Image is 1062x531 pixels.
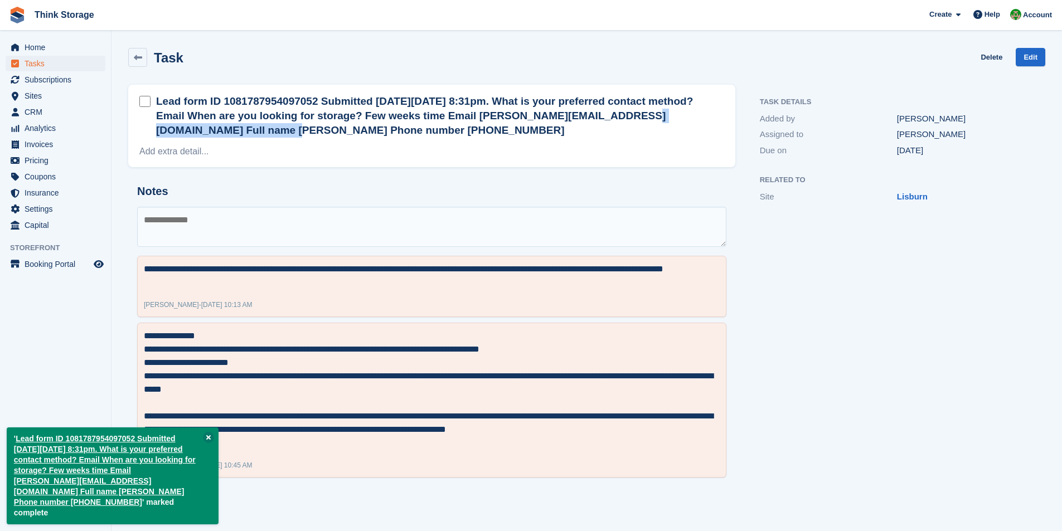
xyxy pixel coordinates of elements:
a: menu [6,72,105,87]
span: Analytics [25,120,91,136]
a: menu [6,201,105,217]
span: [PERSON_NAME] [144,301,199,309]
img: Sarah Mackie [1010,9,1021,20]
h2: Lead form ID 1081787954097052 Submitted [DATE][DATE] 8:31pm. What is your preferred contact metho... [156,94,724,138]
div: [PERSON_NAME] [897,113,1034,125]
div: [DATE] [897,144,1034,157]
div: - [144,300,253,310]
span: Booking Portal [25,256,91,272]
a: Add extra detail... [139,147,209,156]
span: Capital [25,217,91,233]
div: Assigned to [760,128,897,141]
img: stora-icon-8386f47178a22dfd0bd8f6a31ec36ba5ce8667c1dd55bd0f319d3a0aa187defe.svg [9,7,26,23]
span: CRM [25,104,91,120]
span: Account [1023,9,1052,21]
div: [PERSON_NAME] [897,128,1034,141]
a: menu [6,185,105,201]
a: menu [6,56,105,71]
a: Think Storage [30,6,99,24]
span: Tasks [25,56,91,71]
a: menu [6,256,105,272]
span: Subscriptions [25,72,91,87]
span: Coupons [25,169,91,184]
a: menu [6,40,105,55]
span: Settings [25,201,91,217]
a: menu [6,104,105,120]
a: menu [6,137,105,152]
span: [DATE] 10:45 AM [201,461,253,469]
a: menu [6,217,105,233]
a: Lisburn [897,192,928,201]
span: Pricing [25,153,91,168]
div: Site [760,191,897,203]
a: Lead form ID 1081787954097052 Submitted [DATE][DATE] 8:31pm. What is your preferred contact metho... [14,434,196,506]
a: menu [6,169,105,184]
a: menu [6,88,105,104]
div: Added by [760,113,897,125]
a: Edit [1016,48,1045,66]
div: Due on [760,144,897,157]
h2: Related to [760,176,1034,184]
a: Delete [981,48,1002,66]
span: Sites [25,88,91,104]
span: Invoices [25,137,91,152]
span: Help [985,9,1000,20]
a: Preview store [92,257,105,271]
h2: Task Details [760,98,1034,106]
p: ' ' marked complete [7,427,219,524]
a: menu [6,153,105,168]
a: menu [6,120,105,136]
h2: Task [154,50,183,65]
span: Storefront [10,242,111,254]
span: [DATE] 10:13 AM [201,301,253,309]
span: Insurance [25,185,91,201]
span: Create [929,9,952,20]
h2: Notes [137,185,726,198]
span: Home [25,40,91,55]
